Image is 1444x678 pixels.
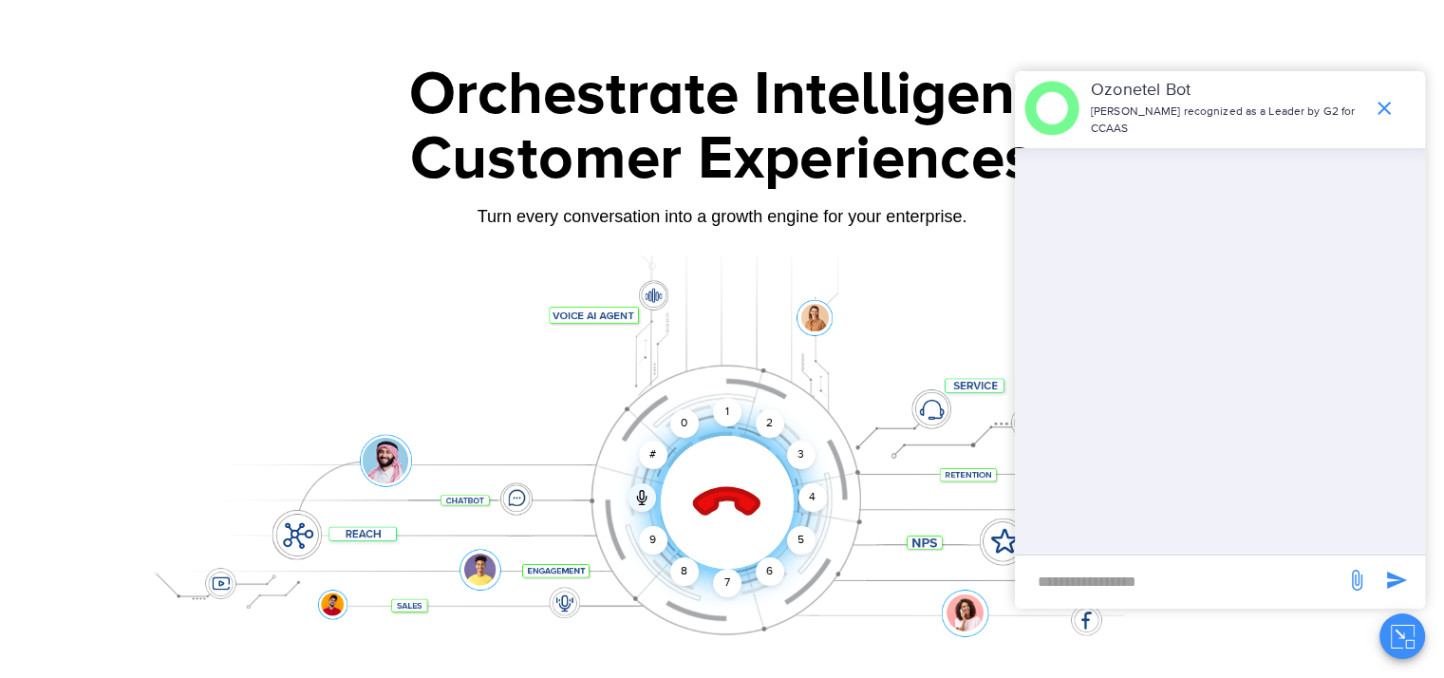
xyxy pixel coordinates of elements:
div: 7 [713,569,741,597]
span: end chat or minimize [1365,89,1403,127]
div: 8 [670,557,699,586]
div: 4 [798,483,827,512]
div: Orchestrate Intelligent [129,65,1316,125]
div: 2 [756,409,784,438]
div: 5 [786,526,815,555]
div: 9 [639,526,667,555]
div: Turn every conversation into a growth engine for your enterprise. [129,206,1316,227]
img: header [1024,81,1079,136]
div: 0 [670,409,699,438]
span: send message [1338,561,1376,599]
p: [PERSON_NAME] recognized as a Leader by G2 for CCAAS [1091,104,1363,138]
button: Close chat [1379,613,1425,659]
div: new-msg-input [1024,565,1336,599]
p: Ozonetel Bot [1091,78,1363,104]
div: 3 [786,441,815,469]
div: Customer Experiences [129,114,1316,205]
span: send message [1378,561,1416,599]
div: 1 [713,398,741,426]
div: # [639,441,667,469]
div: 6 [756,557,784,586]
